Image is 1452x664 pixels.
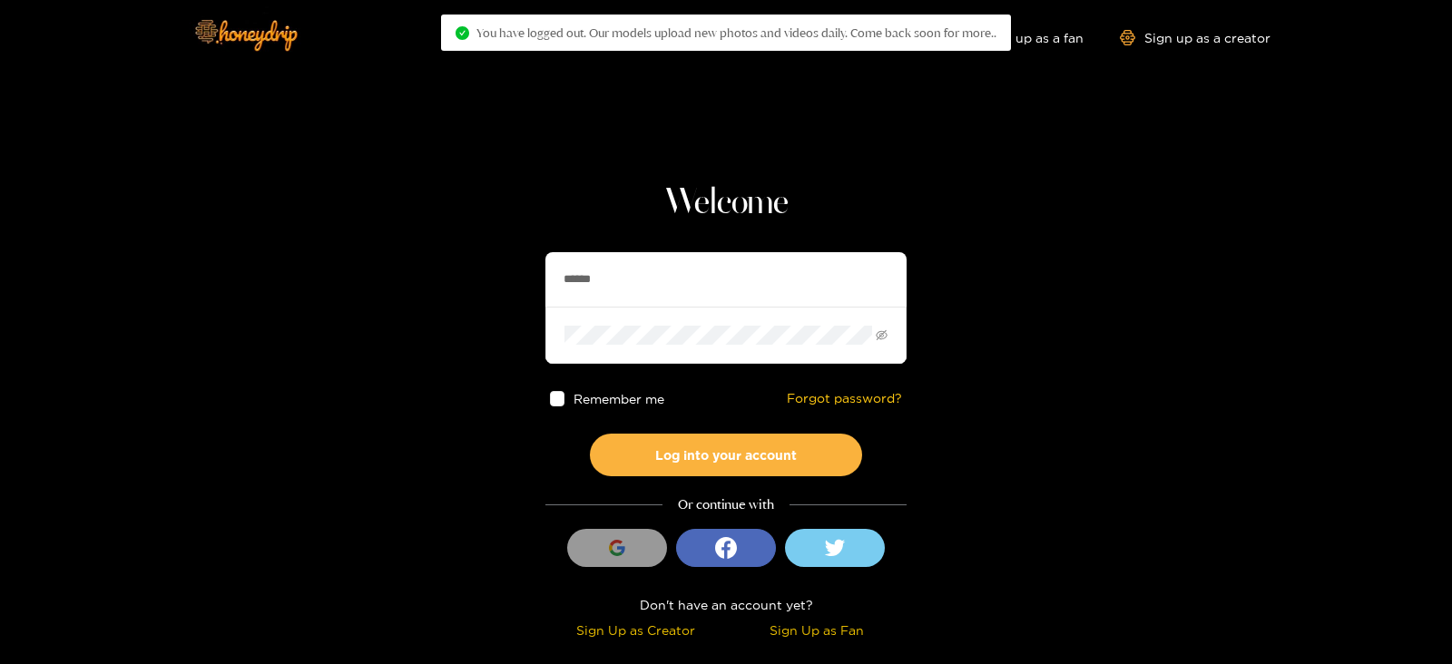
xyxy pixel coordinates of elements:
a: Sign up as a creator [1120,30,1270,45]
div: Don't have an account yet? [545,594,907,615]
span: Remember me [574,392,665,405]
button: Log into your account [590,434,862,476]
a: Sign up as a fan [959,30,1084,45]
a: Forgot password? [787,391,902,406]
span: check-circle [456,26,469,40]
div: Sign Up as Creator [550,620,721,640]
div: Sign Up as Fan [731,620,902,640]
div: Or continue with [545,494,907,515]
span: You have logged out. Our models upload new photos and videos daily. Come back soon for more.. [476,25,996,40]
h1: Welcome [545,181,907,225]
span: eye-invisible [876,329,888,341]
